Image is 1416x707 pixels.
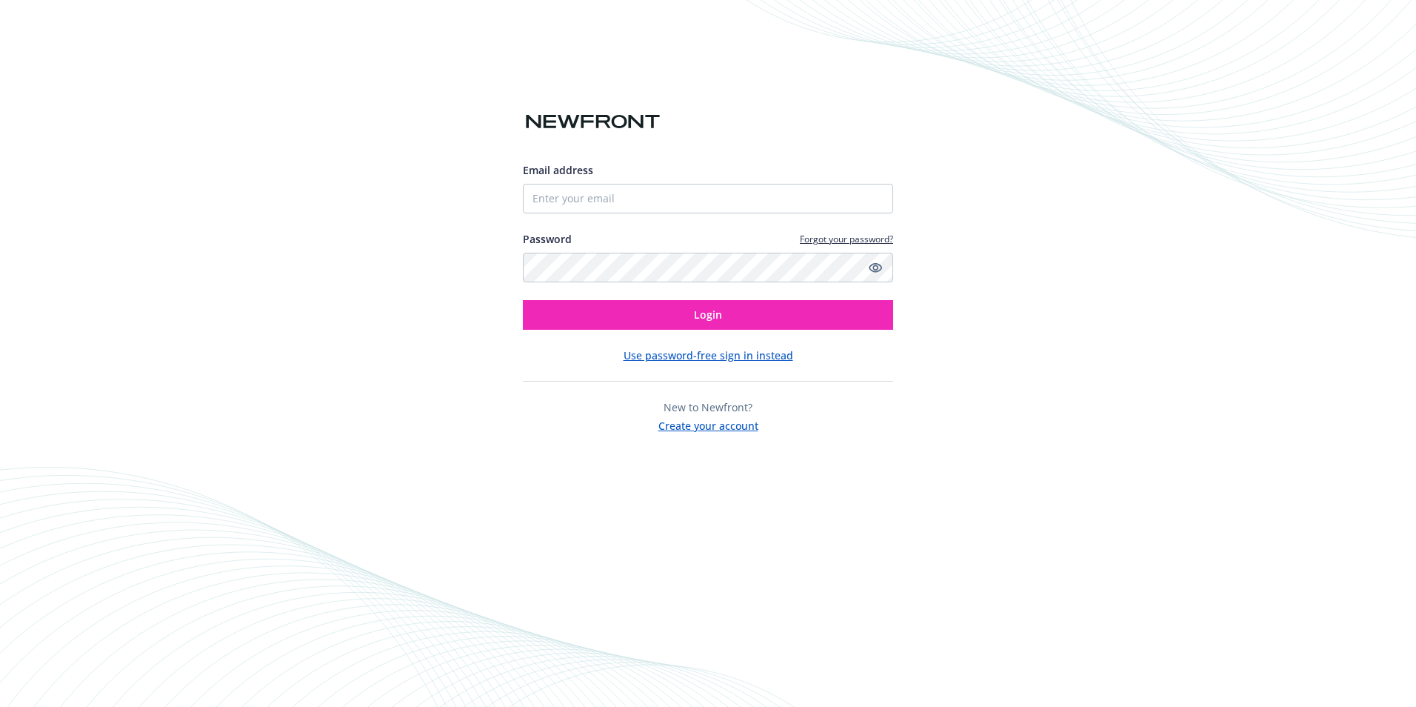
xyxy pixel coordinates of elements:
[866,259,884,276] a: Show password
[523,231,572,247] label: Password
[658,415,758,434] button: Create your account
[523,163,593,177] span: Email address
[523,300,893,330] button: Login
[523,253,893,282] input: Enter your password
[523,184,893,213] input: Enter your email
[800,233,893,245] a: Forgot your password?
[523,109,663,135] img: Newfront logo
[624,348,793,363] button: Use password-free sign in instead
[694,308,722,322] span: Login
[664,400,752,414] span: New to Newfront?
